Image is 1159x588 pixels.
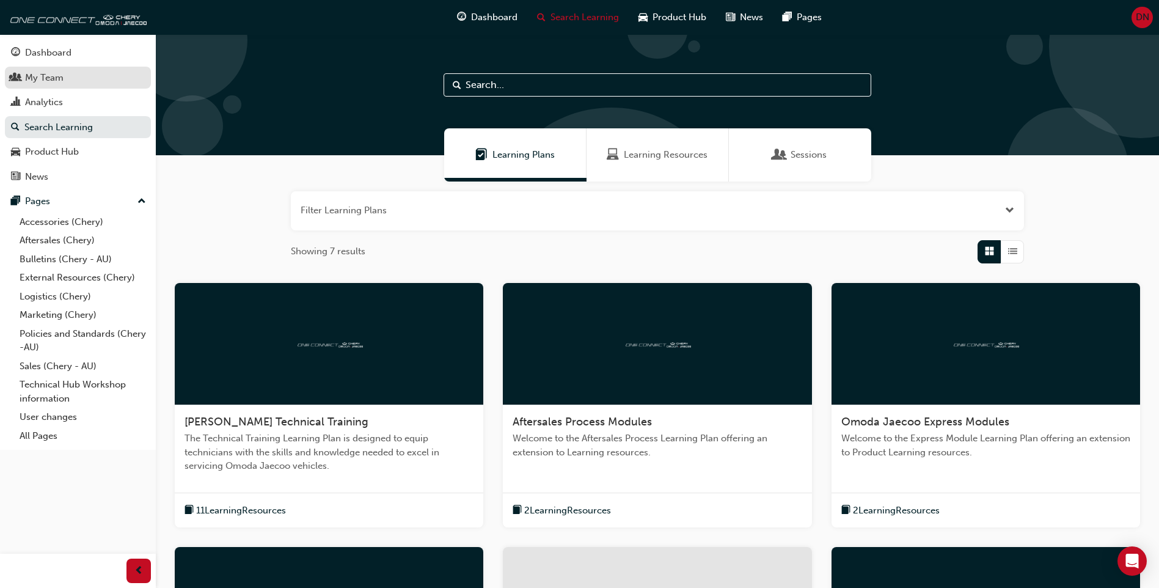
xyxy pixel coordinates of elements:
[11,97,20,108] span: chart-icon
[11,172,20,183] span: news-icon
[471,10,517,24] span: Dashboard
[25,46,71,60] div: Dashboard
[5,166,151,188] a: News
[15,250,151,269] a: Bulletins (Chery - AU)
[5,91,151,114] a: Analytics
[196,504,286,518] span: 11 Learning Resources
[729,128,871,182] a: SessionsSessions
[15,287,151,306] a: Logistics (Chery)
[1136,10,1149,24] span: DN
[841,503,940,518] button: book-icon2LearningResources
[527,5,629,30] a: search-iconSearch Learning
[537,10,546,25] span: search-icon
[5,116,151,139] a: Search Learning
[841,503,850,518] span: book-icon
[985,244,994,259] span: Grid
[25,145,79,159] div: Product Hub
[841,432,1130,459] span: Welcome to the Express Module Learning Plan offering an extension to Product Learning resources.
[25,95,63,109] div: Analytics
[1008,244,1017,259] span: List
[444,73,871,97] input: Search...
[291,244,365,259] span: Showing 7 results
[15,408,151,427] a: User changes
[5,42,151,64] a: Dashboard
[457,10,466,25] span: guage-icon
[5,141,151,163] a: Product Hub
[447,5,527,30] a: guage-iconDashboard
[503,283,811,528] a: oneconnectAftersales Process ModulesWelcome to the Aftersales Process Learning Plan offering an e...
[513,432,802,459] span: Welcome to the Aftersales Process Learning Plan offering an extension to Learning resources.
[1005,204,1014,218] button: Open the filter
[6,5,147,29] img: oneconnect
[773,5,832,30] a: pages-iconPages
[5,190,151,213] button: Pages
[5,39,151,190] button: DashboardMy TeamAnalyticsSearch LearningProduct HubNews
[952,337,1019,349] img: oneconnect
[783,10,792,25] span: pages-icon
[791,148,827,162] span: Sessions
[5,67,151,89] a: My Team
[638,10,648,25] span: car-icon
[11,196,20,207] span: pages-icon
[513,415,652,428] span: Aftersales Process Modules
[453,78,461,92] span: Search
[25,194,50,208] div: Pages
[444,128,587,182] a: Learning PlansLearning Plans
[15,306,151,325] a: Marketing (Chery)
[1117,546,1147,576] div: Open Intercom Messenger
[853,504,940,518] span: 2 Learning Resources
[15,357,151,376] a: Sales (Chery - AU)
[11,48,20,59] span: guage-icon
[726,10,735,25] span: news-icon
[773,148,786,162] span: Sessions
[15,213,151,232] a: Accessories (Chery)
[716,5,773,30] a: news-iconNews
[11,122,20,133] span: search-icon
[25,170,48,184] div: News
[513,503,522,518] span: book-icon
[134,564,144,579] span: prev-icon
[1132,7,1153,28] button: DN
[653,10,706,24] span: Product Hub
[175,283,483,528] a: oneconnect[PERSON_NAME] Technical TrainingThe Technical Training Learning Plan is designed to equ...
[15,427,151,446] a: All Pages
[11,147,20,158] span: car-icon
[841,415,1009,428] span: Omoda Jaecoo Express Modules
[296,337,363,349] img: oneconnect
[587,128,729,182] a: Learning ResourcesLearning Resources
[185,415,368,428] span: [PERSON_NAME] Technical Training
[629,5,716,30] a: car-iconProduct Hub
[15,375,151,408] a: Technical Hub Workshop information
[550,10,619,24] span: Search Learning
[11,73,20,84] span: people-icon
[15,325,151,357] a: Policies and Standards (Chery -AU)
[185,503,194,518] span: book-icon
[475,148,488,162] span: Learning Plans
[185,432,473,473] span: The Technical Training Learning Plan is designed to equip technicians with the skills and knowled...
[513,503,611,518] button: book-icon2LearningResources
[15,231,151,250] a: Aftersales (Chery)
[492,148,555,162] span: Learning Plans
[797,10,822,24] span: Pages
[524,504,611,518] span: 2 Learning Resources
[624,148,707,162] span: Learning Resources
[15,268,151,287] a: External Resources (Chery)
[740,10,763,24] span: News
[624,337,691,349] img: oneconnect
[607,148,619,162] span: Learning Resources
[832,283,1140,528] a: oneconnectOmoda Jaecoo Express ModulesWelcome to the Express Module Learning Plan offering an ext...
[137,194,146,210] span: up-icon
[185,503,286,518] button: book-icon11LearningResources
[25,71,64,85] div: My Team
